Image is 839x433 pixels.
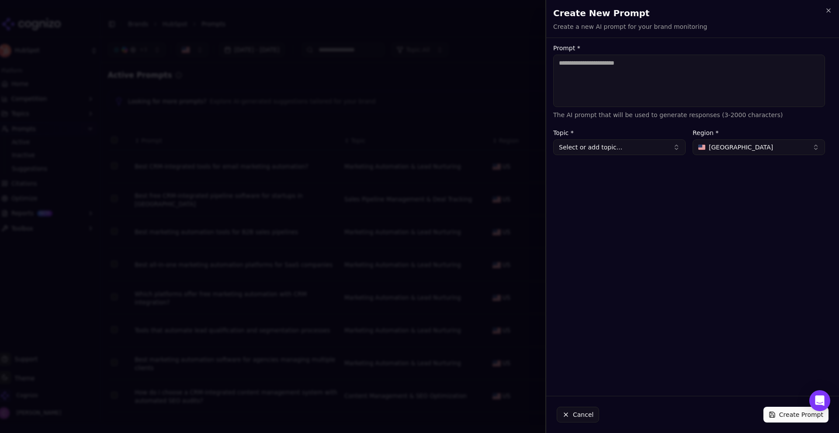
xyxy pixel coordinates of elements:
label: Region * [693,130,825,136]
label: Topic * [553,130,686,136]
span: [GEOGRAPHIC_DATA] [709,143,773,152]
p: The AI prompt that will be used to generate responses (3-2000 characters) [553,111,825,119]
p: Create a new AI prompt for your brand monitoring [553,22,707,31]
button: Cancel [557,407,599,423]
button: Create Prompt [763,407,829,423]
label: Prompt * [553,45,825,51]
h2: Create New Prompt [553,7,832,19]
button: Select or add topic... [553,139,686,155]
img: United States [698,145,705,150]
